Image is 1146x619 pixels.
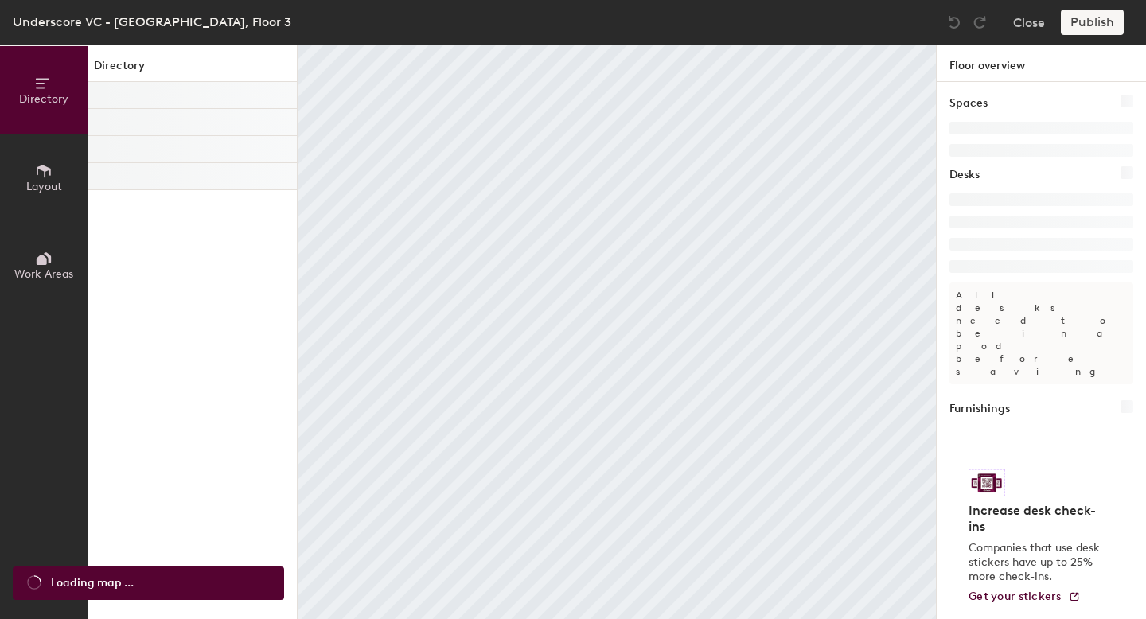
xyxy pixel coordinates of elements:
span: Directory [19,92,68,106]
h1: Spaces [949,95,988,112]
span: Get your stickers [969,590,1062,603]
p: Companies that use desk stickers have up to 25% more check-ins. [969,541,1105,584]
span: Loading map ... [51,574,134,592]
p: All desks need to be in a pod before saving [949,282,1133,384]
h1: Directory [88,57,297,82]
h1: Floor overview [937,45,1146,82]
h4: Increase desk check-ins [969,503,1105,535]
h1: Furnishings [949,400,1010,418]
span: Work Areas [14,267,73,281]
img: Sticker logo [969,469,1005,496]
div: Underscore VC - [GEOGRAPHIC_DATA], Floor 3 [13,12,291,32]
img: Redo [972,14,988,30]
canvas: Map [298,45,936,619]
span: Layout [26,180,62,193]
img: Undo [946,14,962,30]
h1: Desks [949,166,980,184]
button: Close [1013,10,1045,35]
a: Get your stickers [969,590,1081,604]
